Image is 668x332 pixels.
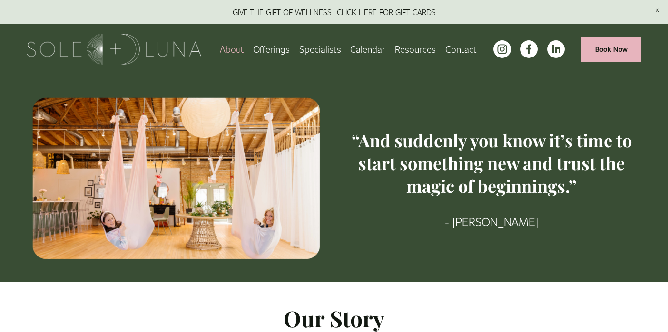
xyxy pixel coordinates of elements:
a: About [220,41,244,57]
span: Resources [395,42,436,57]
a: LinkedIn [547,40,565,58]
span: Offerings [253,42,290,57]
img: Sole + Luna [27,34,201,65]
a: Specialists [299,41,341,57]
a: instagram-unauth [493,40,511,58]
a: Calendar [350,41,385,57]
h3: “And suddenly you know it’s time to start something new and trust the magic of beginnings.” [342,129,641,198]
a: folder dropdown [395,41,436,57]
p: - [PERSON_NAME] [342,212,641,231]
a: Contact [445,41,477,57]
a: Book Now [581,37,641,62]
a: facebook-unauth [520,40,538,58]
a: folder dropdown [253,41,290,57]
